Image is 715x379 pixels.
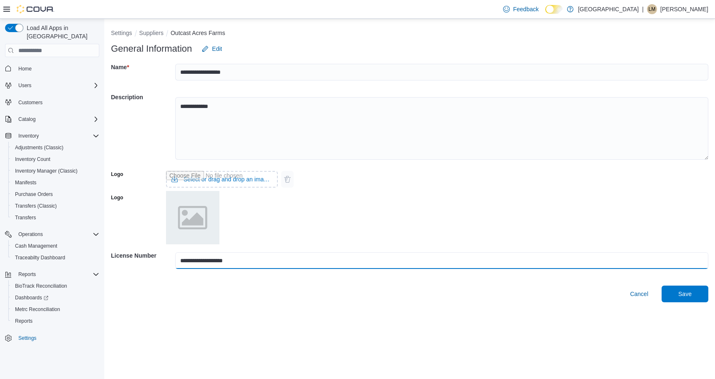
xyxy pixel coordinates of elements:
span: Manifests [15,179,36,186]
a: Metrc Reconciliation [12,304,63,314]
a: BioTrack Reconciliation [12,281,70,291]
span: Traceabilty Dashboard [12,253,99,263]
a: Transfers [12,213,39,223]
h3: General Information [111,44,192,54]
span: Operations [15,229,99,239]
a: Home [15,64,35,74]
span: Transfers [15,214,36,221]
h5: Name [111,59,174,75]
span: Adjustments (Classic) [12,143,99,153]
span: BioTrack Reconciliation [12,281,99,291]
span: BioTrack Reconciliation [15,283,67,289]
button: Users [2,80,103,91]
a: Customers [15,98,46,108]
span: Purchase Orders [15,191,53,198]
h5: Description [111,89,174,105]
span: Metrc Reconciliation [15,306,60,313]
span: Inventory Count [12,154,99,164]
button: Home [2,62,103,74]
button: Operations [2,228,103,240]
span: Settings [18,335,36,341]
button: Traceabilty Dashboard [8,252,103,264]
nav: Complex example [5,59,99,366]
button: Metrc Reconciliation [8,304,103,315]
button: Inventory [2,130,103,142]
a: Manifests [12,178,40,188]
span: Reports [15,318,33,324]
a: Settings [15,333,40,343]
button: Manifests [8,177,103,188]
span: Reports [12,316,99,326]
span: Inventory Manager (Classic) [12,166,99,176]
a: Inventory Manager (Classic) [12,166,81,176]
button: Adjustments (Classic) [8,142,103,153]
button: Inventory Count [8,153,103,165]
button: Purchase Orders [8,188,103,200]
button: Inventory Manager (Classic) [8,165,103,177]
span: Dashboards [15,294,48,301]
span: Traceabilty Dashboard [15,254,65,261]
a: Adjustments (Classic) [12,143,67,153]
p: [PERSON_NAME] [660,4,708,14]
span: Users [15,80,99,90]
button: Catalog [15,114,39,124]
button: Settings [2,332,103,344]
button: Catalog [2,113,103,125]
span: Inventory Count [15,156,50,163]
span: Operations [18,231,43,238]
img: Cova [17,5,54,13]
button: Save [662,286,708,302]
button: Inventory [15,131,42,141]
button: Settings [111,30,132,36]
button: Reports [2,269,103,280]
button: Reports [8,315,103,327]
span: Cash Management [15,243,57,249]
button: Operations [15,229,46,239]
p: | [642,4,644,14]
span: Customers [15,97,99,108]
span: Reports [15,269,99,279]
span: Home [15,63,99,73]
a: Inventory Count [12,154,54,164]
span: Cancel [630,290,648,298]
span: LM [649,4,656,14]
span: Transfers (Classic) [12,201,99,211]
a: Cash Management [12,241,60,251]
span: Edit [212,45,222,53]
span: Load All Apps in [GEOGRAPHIC_DATA] [23,24,99,40]
label: Logo [111,171,123,178]
input: Dark Mode [545,5,563,14]
a: Purchase Orders [12,189,56,199]
input: Use aria labels when no actual label is in use [166,171,278,188]
span: Catalog [15,114,99,124]
button: Suppliers [139,30,164,36]
span: Users [18,82,31,89]
button: BioTrack Reconciliation [8,280,103,292]
nav: An example of EuiBreadcrumbs [111,29,708,39]
span: Catalog [18,116,35,123]
button: Cancel [627,286,652,302]
a: Dashboards [12,293,52,303]
span: Inventory [15,131,99,141]
a: Feedback [500,1,542,18]
span: Inventory [18,133,39,139]
button: Cash Management [8,240,103,252]
span: Reports [18,271,36,278]
button: Customers [2,96,103,108]
div: Loretta Melendez [647,4,657,14]
span: Metrc Reconciliation [12,304,99,314]
button: Reports [15,269,39,279]
a: Transfers (Classic) [12,201,60,211]
button: Transfers [8,212,103,223]
span: Inventory Manager (Classic) [15,168,78,174]
p: [GEOGRAPHIC_DATA] [578,4,639,14]
button: Edit [199,40,225,57]
span: Feedback [513,5,539,13]
h5: License Number [111,247,174,264]
button: Transfers (Classic) [8,200,103,212]
span: Purchase Orders [12,189,99,199]
span: Adjustments (Classic) [15,144,63,151]
span: Customers [18,99,43,106]
img: placeholder.png [166,191,219,244]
